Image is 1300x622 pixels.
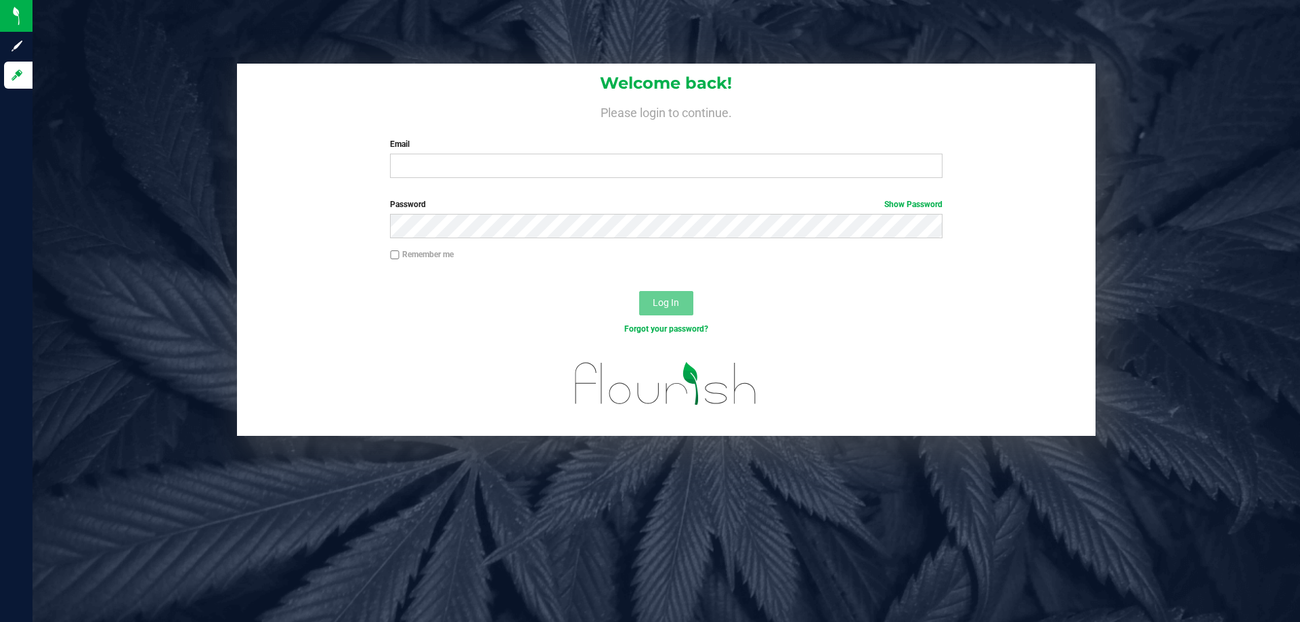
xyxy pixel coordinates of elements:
[624,324,708,334] a: Forgot your password?
[390,248,454,261] label: Remember me
[10,68,24,82] inline-svg: Log in
[10,39,24,53] inline-svg: Sign up
[559,349,773,418] img: flourish_logo.svg
[884,200,942,209] a: Show Password
[639,291,693,315] button: Log In
[653,297,679,308] span: Log In
[390,200,426,209] span: Password
[390,138,942,150] label: Email
[390,250,399,260] input: Remember me
[237,74,1096,92] h1: Welcome back!
[237,103,1096,119] h4: Please login to continue.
